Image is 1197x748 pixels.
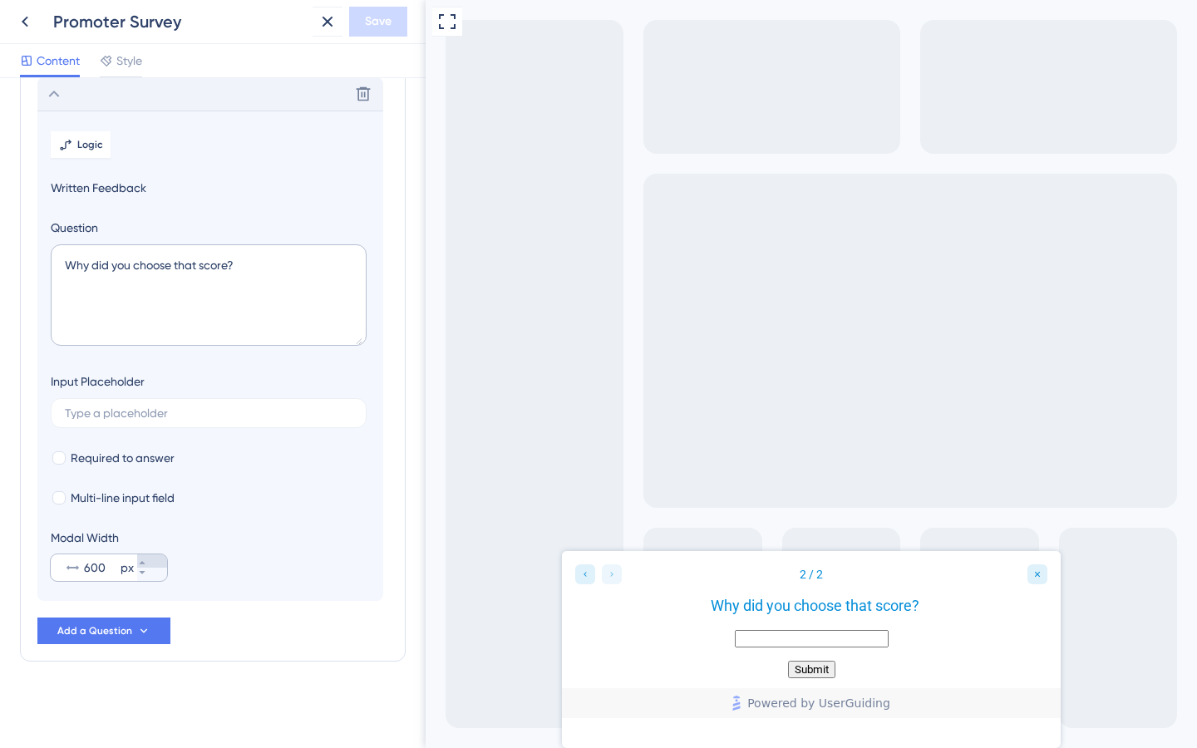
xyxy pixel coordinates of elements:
span: Written Feedback [51,178,370,198]
div: Input Placeholder [51,372,145,391]
input: Type a placeholder [65,407,352,419]
div: Modal Width [51,528,167,548]
input: px [84,558,117,578]
span: Required to answer [71,448,175,468]
span: Multi-line input field [71,488,175,508]
button: Logic [51,131,111,158]
span: Save [365,12,392,32]
span: Style [116,51,142,71]
button: px [137,554,167,568]
textarea: Why did you choose that score? [51,244,367,346]
span: Add a Question [57,624,132,637]
button: Save [349,7,407,37]
iframe: UserGuiding Survey [136,551,635,748]
button: px [137,568,167,581]
label: Question [51,218,370,238]
button: Add a Question [37,618,170,644]
div: px [121,558,134,578]
span: Logic [77,138,103,151]
div: Promoter Survey [53,10,306,33]
span: Content [37,51,80,71]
